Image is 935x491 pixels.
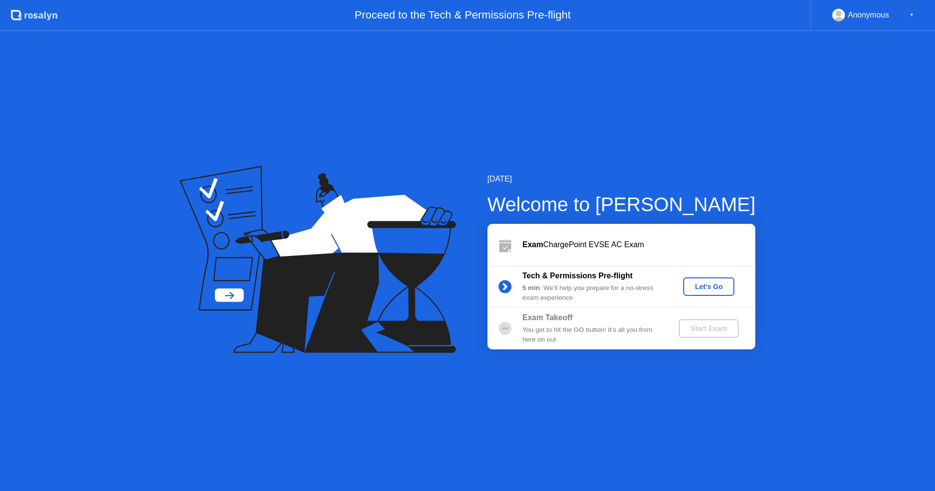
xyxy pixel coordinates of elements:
div: Anonymous [848,9,889,21]
div: ChargePoint EVSE AC Exam [523,239,755,251]
div: Start Exam [683,325,735,332]
div: You get to hit the GO button! It’s all you from here on out [523,325,663,345]
b: Exam Takeoff [523,313,573,322]
div: [DATE] [487,173,756,185]
b: Exam [523,240,543,249]
b: 5 min [523,284,540,291]
button: Let's Go [683,277,734,296]
div: : We’ll help you prepare for a no-stress exam experience [523,283,663,303]
div: Welcome to [PERSON_NAME] [487,190,756,219]
button: Start Exam [679,319,739,338]
div: ▼ [909,9,914,21]
div: Let's Go [687,283,730,291]
b: Tech & Permissions Pre-flight [523,272,633,280]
